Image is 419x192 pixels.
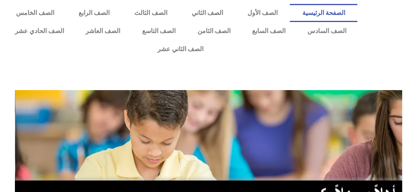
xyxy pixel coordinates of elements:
[66,4,122,22] a: الصف الرابع
[235,4,290,22] a: الصف الأول
[242,22,297,40] a: الصف السابع
[296,22,357,40] a: الصف السادس
[179,4,235,22] a: الصف الثاني
[4,22,75,40] a: الصف الحادي عشر
[290,4,357,22] a: الصفحة الرئيسية
[131,22,187,40] a: الصف التاسع
[122,4,179,22] a: الصف الثالث
[4,4,66,22] a: الصف الخامس
[4,40,357,58] a: الصف الثاني عشر
[187,22,242,40] a: الصف الثامن
[75,22,132,40] a: الصف العاشر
